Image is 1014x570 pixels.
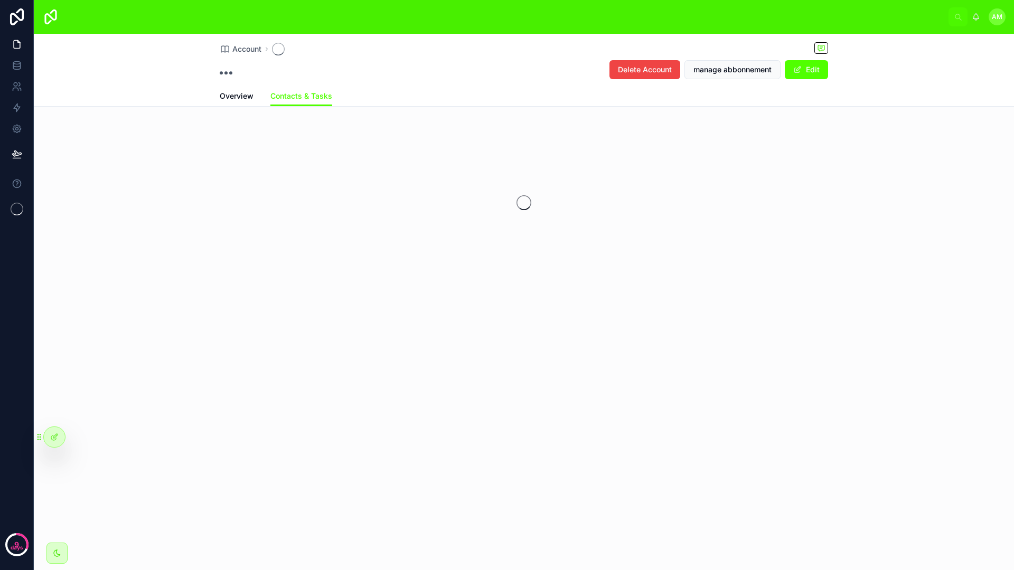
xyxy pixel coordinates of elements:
button: Edit [785,60,828,79]
span: Delete Account [618,64,672,75]
p: 9 [14,539,19,550]
span: Overview [220,91,253,101]
span: manage abbonnement [693,64,772,75]
a: Account [220,44,261,54]
span: Contacts & Tasks [270,91,332,101]
span: AM [992,13,1002,21]
button: manage abbonnement [684,60,781,79]
button: Delete Account [609,60,680,79]
img: App logo [42,8,59,25]
div: scrollable content [68,15,949,19]
p: days [11,544,23,552]
span: Account [232,44,261,54]
a: Contacts & Tasks [270,87,332,107]
a: Overview [220,87,253,108]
